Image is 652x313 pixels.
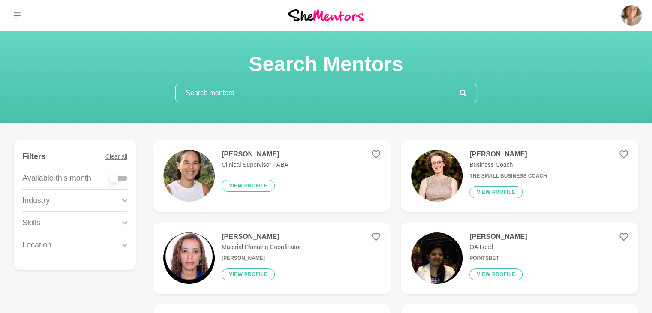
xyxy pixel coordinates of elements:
[222,243,301,252] p: Material Planning Coordinator
[176,84,460,102] input: Search mentors
[469,160,547,169] p: Business Coach
[163,150,215,202] img: 3ec1c6f16f6e53bb541a78325fe61d53914585eb-1170x1733.jpg
[105,147,127,167] button: Clear all
[222,268,275,280] button: View profile
[22,172,91,184] p: Available this month
[469,173,547,179] h6: The Small Business Coach
[469,150,547,159] h4: [PERSON_NAME]
[222,232,301,241] h4: [PERSON_NAME]
[469,268,523,280] button: View profile
[163,232,215,284] img: eb61345ad79f4ce0dd571a67faf76c79642511a2-1079x1155.jpg
[22,217,40,229] p: Skills
[411,232,463,284] img: 46141e2bfef17d16c935f9c4a80915b9e6c4570d-512x512.png
[222,150,288,159] h4: [PERSON_NAME]
[222,160,288,169] p: Clinical Supervisor - ABA
[222,255,301,262] h6: [PERSON_NAME]
[153,140,391,212] a: [PERSON_NAME]Clinical Supervisor - ABAView profile
[175,51,477,77] h1: Search Mentors
[222,180,275,192] button: View profile
[621,5,642,26] img: Starz
[22,195,50,206] p: Industry
[153,222,391,294] a: [PERSON_NAME]Material Planning Coordinator[PERSON_NAME]View profile
[401,222,638,294] a: [PERSON_NAME]QA LeadPointsbetView profile
[401,140,638,212] a: [PERSON_NAME]Business CoachThe Small Business CoachView profile
[469,243,527,252] p: QA Lead
[22,239,51,251] p: Location
[288,9,364,21] img: She Mentors Logo
[22,152,45,162] h4: Filters
[469,255,527,262] h6: Pointsbet
[411,150,463,202] img: 9f1299b5b555db0849b884ac6357c89f80fdea5b-1365x2048.jpg
[469,186,523,198] button: View profile
[469,232,527,241] h4: [PERSON_NAME]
